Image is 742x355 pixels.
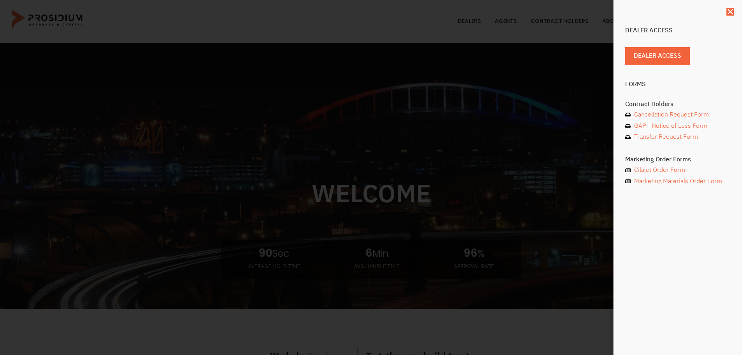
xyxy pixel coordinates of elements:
a: Cilajet Order Form [625,164,730,176]
span: Cilajet Order Form [632,164,685,176]
a: Close [726,8,734,16]
span: Marketing Materials Order Form [632,176,722,187]
a: GAP - Notice of Loss Form [625,120,730,132]
span: Cancellation Request Form [632,109,709,120]
h4: Marketing Order Forms [625,156,730,162]
span: Dealer Access [634,50,681,62]
a: Transfer Request Form [625,131,730,143]
h4: Contract Holders [625,101,730,107]
a: Dealer Access [625,47,690,65]
h4: Dealer Access [625,27,730,34]
span: Transfer Request Form [632,131,698,143]
a: Cancellation Request Form [625,109,730,120]
a: Marketing Materials Order Form [625,176,730,187]
h4: Forms [625,81,730,87]
span: GAP - Notice of Loss Form [632,120,707,132]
